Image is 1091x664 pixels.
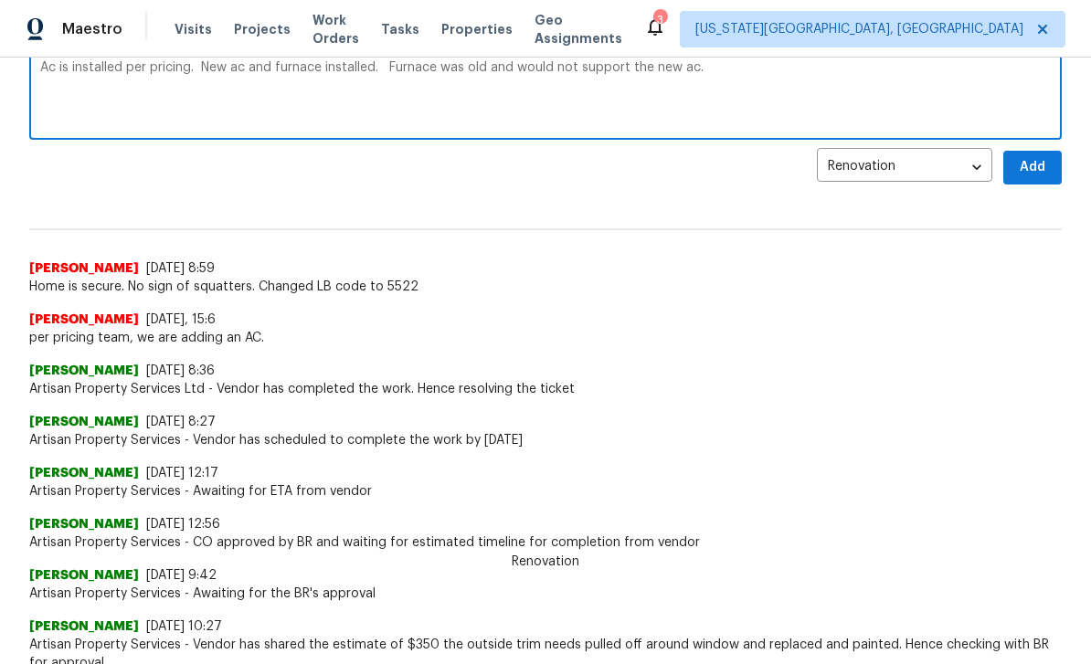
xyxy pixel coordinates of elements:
span: Add [1018,156,1047,179]
span: Properties [441,20,513,38]
div: 3 [653,11,666,29]
span: [PERSON_NAME] [29,311,139,329]
span: [PERSON_NAME] [29,413,139,431]
span: Projects [234,20,291,38]
div: Renovation [817,145,992,190]
span: per pricing team, we are adding an AC. [29,329,1062,347]
span: [PERSON_NAME] [29,464,139,482]
span: [DATE] 9:42 [146,569,217,582]
span: Work Orders [312,11,359,47]
span: [PERSON_NAME] [29,566,139,585]
span: Artisan Property Services Ltd - Vendor has completed the work. Hence resolving the ticket [29,380,1062,398]
span: Maestro [62,20,122,38]
span: Home is secure. No sign of squatters. Changed LB code to 5522 [29,278,1062,296]
span: [DATE] 8:27 [146,416,216,428]
span: [DATE] 12:17 [146,467,218,480]
span: [DATE], 15:6 [146,313,216,326]
textarea: Ac is installed per pricing. New ac and furnace installed. Furnace was old and would not support ... [40,61,1051,125]
span: [PERSON_NAME] [29,362,139,380]
span: [DATE] 12:56 [146,518,220,531]
span: [DATE] 10:27 [146,620,222,633]
span: Renovation [501,553,590,571]
span: [US_STATE][GEOGRAPHIC_DATA], [GEOGRAPHIC_DATA] [695,20,1023,38]
span: [DATE] 8:59 [146,262,215,275]
button: Add [1003,151,1062,184]
span: Artisan Property Services - CO approved by BR and waiting for estimated timeline for completion f... [29,533,1062,552]
span: Artisan Property Services - Awaiting for the BR's approval [29,585,1062,603]
span: [PERSON_NAME] [29,515,139,533]
span: Visits [175,20,212,38]
span: [PERSON_NAME] [29,259,139,278]
span: Geo Assignments [535,11,622,47]
span: Tasks [381,23,419,36]
span: [DATE] 8:36 [146,364,215,377]
span: Artisan Property Services - Awaiting for ETA from vendor [29,482,1062,501]
span: [PERSON_NAME] [29,617,139,636]
span: Artisan Property Services - Vendor has scheduled to complete the work by [DATE] [29,431,1062,449]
